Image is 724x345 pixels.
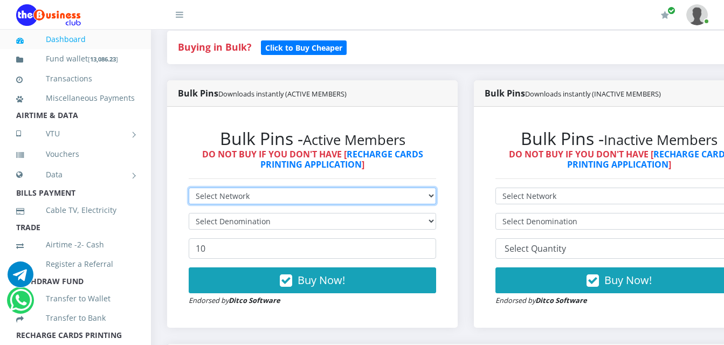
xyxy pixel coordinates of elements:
[261,40,347,53] a: Click to Buy Cheaper
[16,120,135,147] a: VTU
[16,286,135,311] a: Transfer to Wallet
[178,87,347,99] strong: Bulk Pins
[16,86,135,111] a: Miscellaneous Payments
[189,267,436,293] button: Buy Now!
[189,295,280,305] small: Endorsed by
[303,130,405,149] small: Active Members
[16,232,135,257] a: Airtime -2- Cash
[229,295,280,305] strong: Ditco Software
[16,306,135,330] a: Transfer to Bank
[16,252,135,277] a: Register a Referral
[16,198,135,223] a: Cable TV, Electricity
[485,87,661,99] strong: Bulk Pins
[218,89,347,99] small: Downloads instantly (ACTIVE MEMBERS)
[265,43,342,53] b: Click to Buy Cheaper
[10,295,32,313] a: Chat for support
[686,4,708,25] img: User
[189,128,436,149] h2: Bulk Pins -
[90,55,116,63] b: 13,086.23
[667,6,675,15] span: Renew/Upgrade Subscription
[298,273,345,287] span: Buy Now!
[495,295,587,305] small: Endorsed by
[178,40,251,53] strong: Buying in Bulk?
[604,130,718,149] small: Inactive Members
[535,295,587,305] strong: Ditco Software
[16,27,135,52] a: Dashboard
[16,46,135,72] a: Fund wallet[13,086.23]
[661,11,669,19] i: Renew/Upgrade Subscription
[260,148,423,170] a: RECHARGE CARDS PRINTING APPLICATION
[16,4,81,26] img: Logo
[16,66,135,91] a: Transactions
[16,161,135,188] a: Data
[525,89,661,99] small: Downloads instantly (INACTIVE MEMBERS)
[16,142,135,167] a: Vouchers
[604,273,652,287] span: Buy Now!
[88,55,118,63] small: [ ]
[202,148,423,170] strong: DO NOT BUY IF YOU DON'T HAVE [ ]
[8,270,33,287] a: Chat for support
[189,238,436,259] input: Enter Quantity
